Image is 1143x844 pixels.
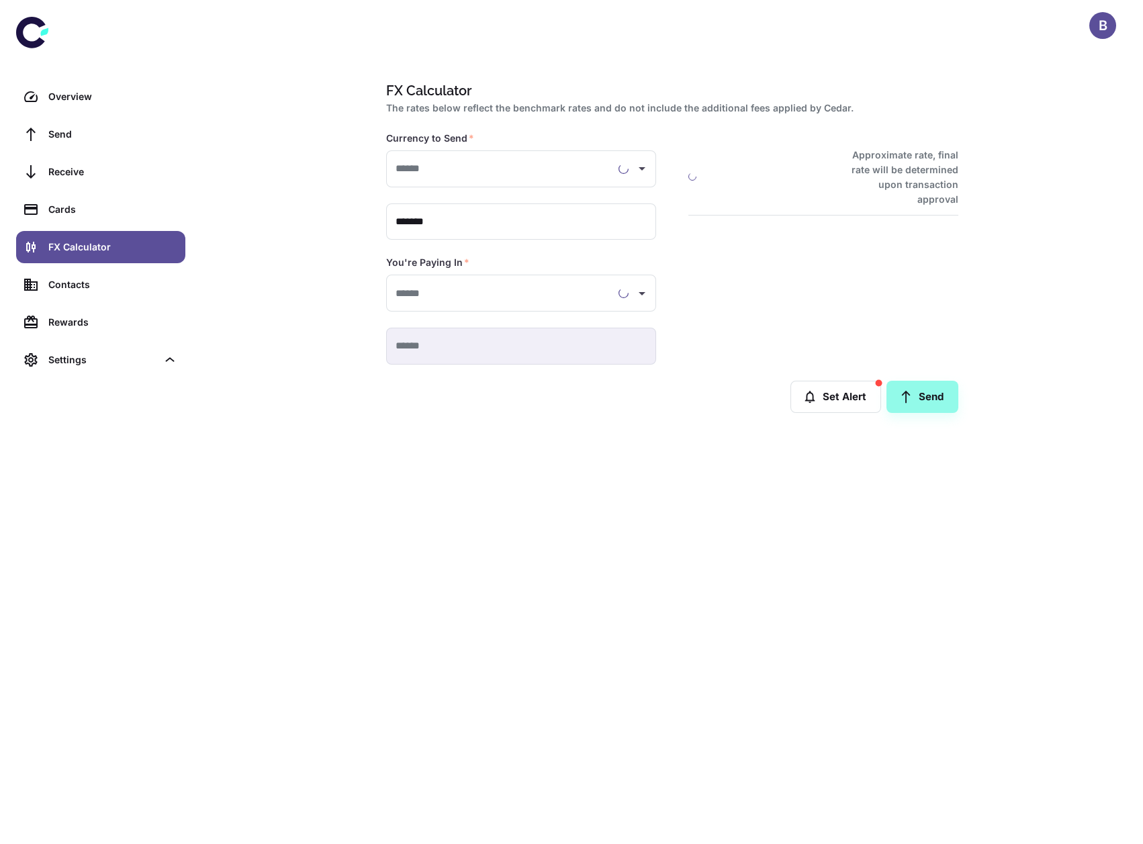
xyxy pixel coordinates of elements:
div: Send [48,127,177,142]
div: Settings [48,353,157,367]
div: Contacts [48,277,177,292]
button: Set Alert [790,381,881,413]
a: Overview [16,81,185,113]
a: FX Calculator [16,231,185,263]
div: FX Calculator [48,240,177,254]
a: Receive [16,156,185,188]
label: You're Paying In [386,256,469,269]
div: Overview [48,89,177,104]
div: Cards [48,202,177,217]
a: Cards [16,193,185,226]
label: Currency to Send [386,132,474,145]
h1: FX Calculator [386,81,953,101]
div: Settings [16,344,185,376]
a: Send [886,381,958,413]
button: Open [633,159,651,178]
button: B [1089,12,1116,39]
div: Receive [48,165,177,179]
button: Open [633,284,651,303]
a: Send [16,118,185,150]
h6: Approximate rate, final rate will be determined upon transaction approval [837,148,958,207]
a: Rewards [16,306,185,338]
a: Contacts [16,269,185,301]
div: Rewards [48,315,177,330]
